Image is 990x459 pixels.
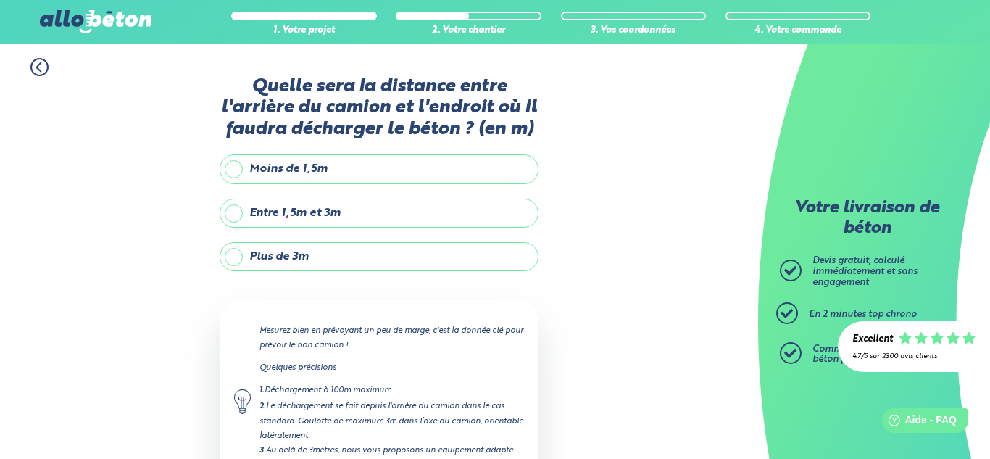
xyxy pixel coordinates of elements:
iframe: Help widget launcher [861,402,974,443]
strong: 2. [259,402,266,410]
span: Commandez ensuite votre béton prêt à l'emploi [812,344,928,365]
div: 4. Votre commande [725,25,870,36]
strong: 1. [259,386,265,394]
label: Plus de 3m [220,242,538,271]
div: Déchargement à 100m maximum [259,383,524,398]
div: Excellent [852,334,893,345]
div: 4.7/5 sur 2300 avis clients [852,352,976,360]
p: Votre livraison de béton [783,199,950,239]
p: Mesurez bien en prévoyant un peu de marge, c'est la donnée clé pour prévoir le bon camion ! [259,323,524,352]
label: Moins de 1,5m [220,154,538,183]
div: 2. Votre chantier [396,25,541,36]
p: Quelques précisions [259,360,524,375]
label: Quelle sera la distance entre l'arrière du camion et l'endroit où il faudra décharger le béton ? ... [220,76,538,140]
div: 1. Votre projet [231,25,376,36]
img: allobéton [40,10,151,33]
div: Le déchargement se fait depuis l'arrière du camion dans le cas standard. Goulotte de maximum 3m d... [259,399,524,443]
strong: 3. [259,447,266,455]
span: En 2 minutes top chrono [809,310,917,319]
span: Devis gratuit, calculé immédiatement et sans engagement [812,256,918,286]
div: 3. Vos coordonnées [561,25,706,36]
label: Entre 1,5m et 3m [220,199,538,228]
